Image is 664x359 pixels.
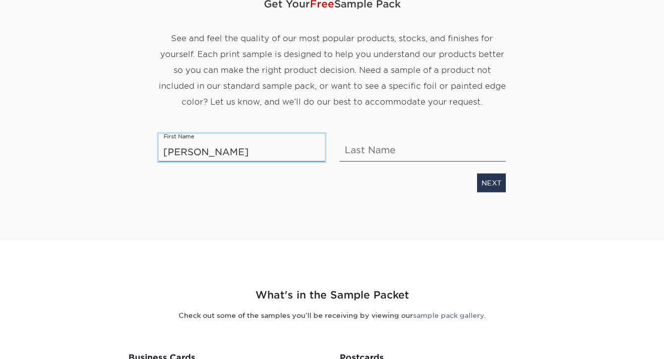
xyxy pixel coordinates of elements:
[42,288,622,303] h2: What's in the Sample Packet
[477,173,506,192] a: NEXT
[2,329,84,356] iframe: Google Customer Reviews
[42,310,622,320] p: Check out some of the samples you’ll be receiving by viewing our .
[413,311,484,319] a: sample pack gallery
[159,33,506,106] span: See and feel the quality of our most popular products, stocks, and finishes for yourself. Each pr...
